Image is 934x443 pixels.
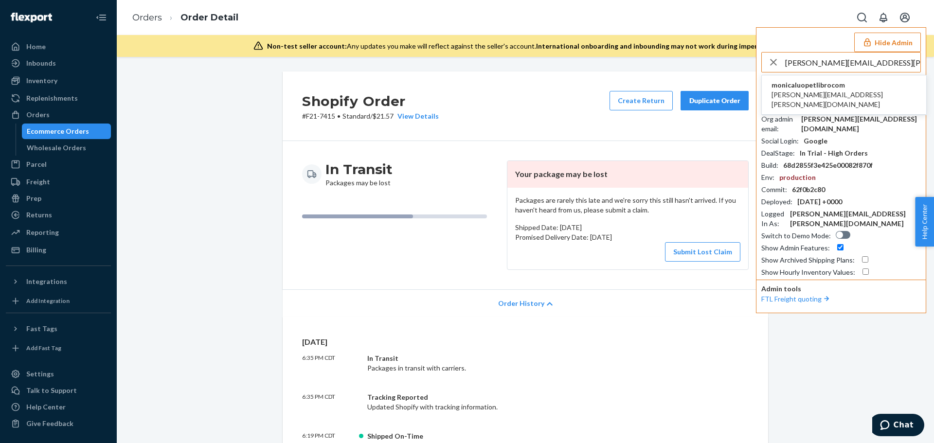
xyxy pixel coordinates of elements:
div: Show Admin Features : [761,243,830,253]
div: In Trial - High Orders [800,148,868,158]
p: Packages are rarely this late and we're sorry this still hasn't arrived. If you haven't heard fro... [515,195,740,215]
div: [PERSON_NAME][EMAIL_ADDRESS][PERSON_NAME][DOMAIN_NAME] [790,209,921,229]
a: Add Integration [6,293,111,309]
div: Add Integration [26,297,70,305]
input: Search or paste seller ID [785,53,920,72]
div: Show Hourly Inventory Values : [761,267,855,277]
div: Shipped On-Time [367,431,655,441]
div: Billing [26,245,46,255]
p: 6:35 PM CDT [302,392,359,412]
div: Env : [761,173,774,182]
div: Settings [26,369,54,379]
div: Freight [26,177,50,187]
div: Give Feedback [26,419,73,428]
span: [PERSON_NAME][EMAIL_ADDRESS][PERSON_NAME][DOMAIN_NAME] [772,90,916,109]
div: Show Archived Shipping Plans : [761,255,855,265]
header: Your package may be lost [507,161,748,188]
div: Any updates you make will reflect against the seller's account. [267,41,788,51]
a: Order Detail [180,12,238,23]
button: Help Center [915,197,934,247]
a: Help Center [6,399,111,415]
div: Replenishments [26,93,78,103]
a: Freight [6,174,111,190]
div: DealStage : [761,148,795,158]
a: Returns [6,207,111,223]
div: Home [26,42,46,52]
span: Order History [498,299,544,308]
a: Orders [6,107,111,123]
div: Build : [761,160,778,170]
button: Submit Lost Claim [665,242,740,262]
div: Commit : [761,185,787,195]
div: Switch to Demo Mode : [761,231,831,241]
iframe: Opens a widget where you can chat to one of our agents [872,414,924,438]
div: Packages may be lost [325,160,393,188]
a: Ecommerce Orders [22,124,111,139]
button: Open Search Box [852,8,872,27]
p: 6:35 PM CDT [302,354,359,373]
span: International onboarding and inbounding may not work during impersonation. [536,42,788,50]
div: Org admin email : [761,114,796,134]
button: Open notifications [874,8,893,27]
div: 68d2855f3e425e00082f870f [783,160,873,170]
div: Inventory [26,76,57,86]
button: Hide Admin [854,33,921,52]
div: Inbounds [26,58,56,68]
span: Non-test seller account: [267,42,347,50]
p: Admin tools [761,284,921,294]
a: Prep [6,191,111,206]
div: Orders [26,110,50,120]
h2: Shopify Order [302,91,439,111]
div: Google [804,136,827,146]
div: Prep [26,194,41,203]
a: Orders [132,12,162,23]
div: [DATE] +0000 [797,197,842,207]
div: Packages in transit with carriers. [367,354,655,373]
div: Reporting [26,228,59,237]
a: Reporting [6,225,111,240]
div: In Transit [367,354,655,363]
span: monicaluopetlibrocom [772,80,916,90]
a: FTL Freight quoting [761,295,831,303]
button: Give Feedback [6,416,111,431]
div: Updated Shopify with tracking information. [367,392,655,412]
div: Logged In As : [761,209,785,229]
button: Integrations [6,274,111,289]
button: Fast Tags [6,321,111,337]
a: Settings [6,366,111,382]
a: Replenishments [6,90,111,106]
div: 62f0b2c80 [792,185,825,195]
a: Add Fast Tag [6,340,111,356]
p: Promised Delivery Date: [DATE] [515,232,740,242]
span: Standard [342,112,370,120]
div: Add Fast Tag [26,344,61,352]
p: # F21-7415 / $21.57 [302,111,439,121]
button: Duplicate Order [681,91,749,110]
img: Flexport logo [11,13,52,22]
a: Inbounds [6,55,111,71]
a: Parcel [6,157,111,172]
span: • [337,112,341,120]
div: production [779,173,816,182]
button: Open account menu [895,8,915,27]
ol: breadcrumbs [125,3,246,32]
div: Ecommerce Orders [27,126,89,136]
div: Talk to Support [26,386,77,395]
div: [PERSON_NAME][EMAIL_ADDRESS][DOMAIN_NAME] [801,114,921,134]
div: Social Login : [761,136,799,146]
p: Shipped Date: [DATE] [515,223,740,232]
div: Wholesale Orders [27,143,86,153]
div: Returns [26,210,52,220]
div: Help Center [26,402,66,412]
a: Home [6,39,111,54]
div: Tracking Reported [367,392,655,402]
button: View Details [394,111,439,121]
div: Fast Tags [26,324,57,334]
div: Parcel [26,159,47,169]
a: Wholesale Orders [22,140,111,156]
div: Deployed : [761,197,792,207]
button: Close Navigation [91,8,111,27]
a: Billing [6,242,111,258]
